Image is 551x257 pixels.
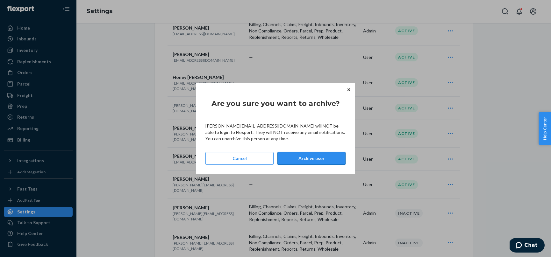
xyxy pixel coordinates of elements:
button: Cancel [205,152,274,165]
button: Archive user [277,152,346,165]
div: [PERSON_NAME][EMAIL_ADDRESS][DOMAIN_NAME] will NOT be able to login to Flexport. They will NOT re... [205,123,346,142]
button: Close [346,86,352,93]
h3: Are you sure you want to archive? [211,99,340,109]
span: Chat [15,4,28,10]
